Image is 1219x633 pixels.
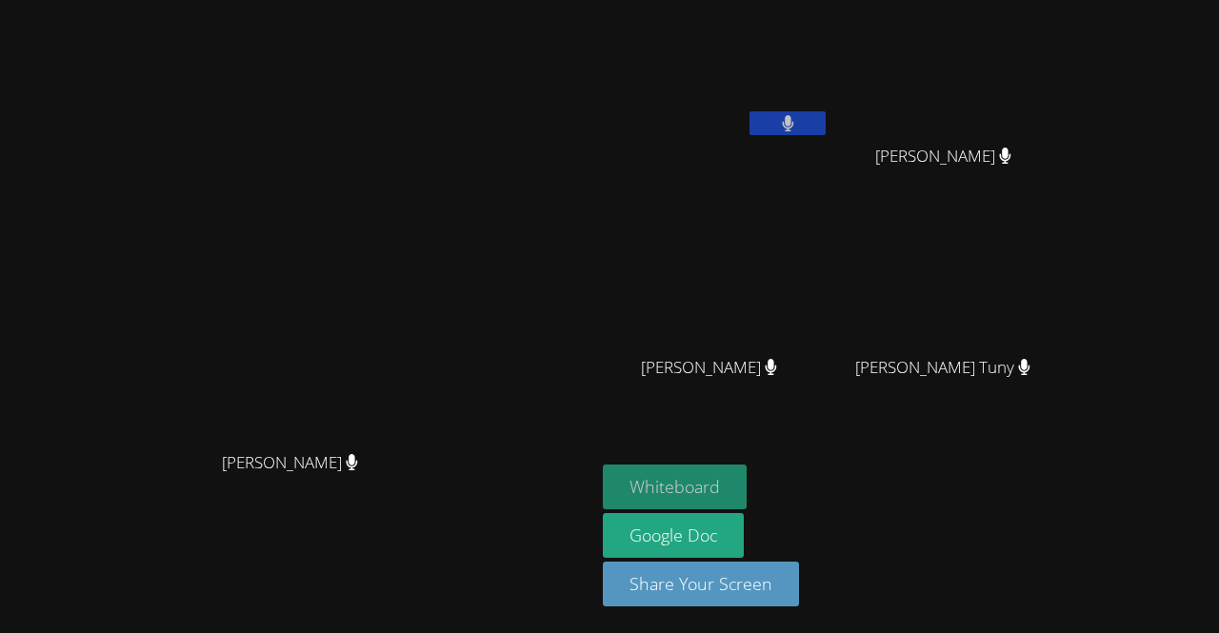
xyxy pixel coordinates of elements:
[641,354,777,382] span: [PERSON_NAME]
[875,143,1011,170] span: [PERSON_NAME]
[603,465,747,509] button: Whiteboard
[222,449,358,477] span: [PERSON_NAME]
[603,562,799,606] button: Share Your Screen
[603,513,744,558] a: Google Doc
[855,354,1030,382] span: [PERSON_NAME] Tuny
